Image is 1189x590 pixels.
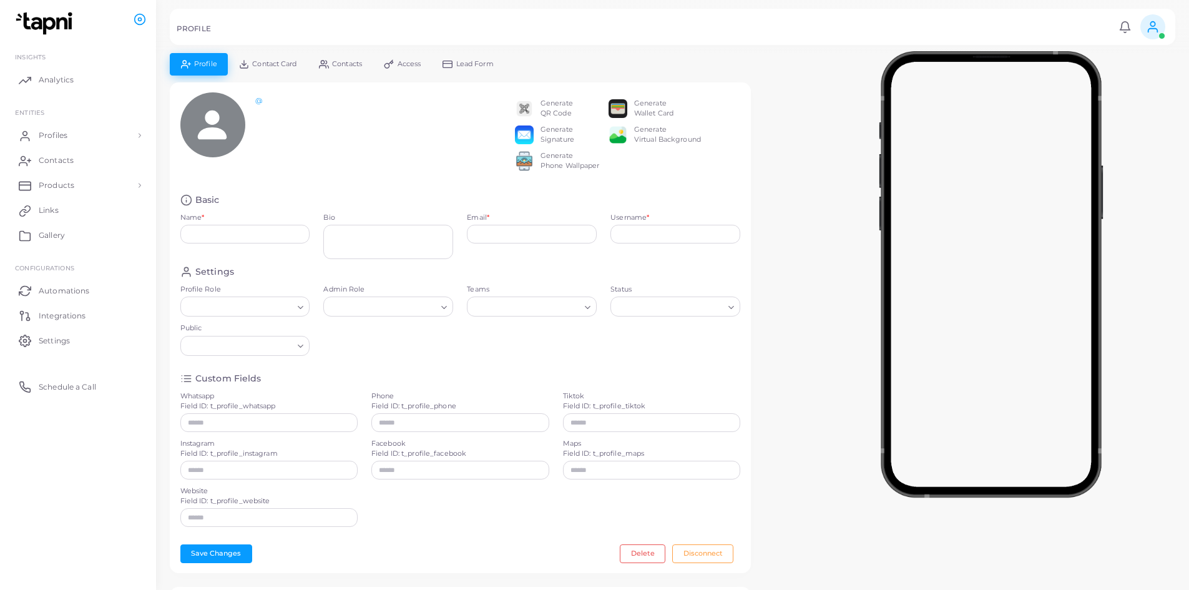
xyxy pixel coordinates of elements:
span: Contacts [39,155,74,166]
a: Links [9,198,147,223]
a: Gallery [9,223,147,248]
label: Whatsapp Field ID: t_profile_whatsapp [180,391,276,411]
label: Maps Field ID: t_profile_maps [563,439,645,459]
label: Website Field ID: t_profile_website [180,486,270,506]
label: Name [180,213,205,223]
a: @ [255,96,262,105]
h4: Settings [195,266,234,278]
div: Generate QR Code [541,99,573,119]
button: Delete [620,544,665,563]
img: logo [11,12,81,35]
label: Phone Field ID: t_profile_phone [371,391,456,411]
label: Profile Role [180,285,310,295]
span: Links [39,205,59,216]
a: Products [9,173,147,198]
input: Search for option [469,300,580,314]
span: Analytics [39,74,74,86]
label: Teams [467,285,597,295]
div: Generate Virtual Background [634,125,701,145]
label: Tiktok Field ID: t_profile_tiktok [563,391,646,411]
span: Integrations [39,310,86,322]
h4: Basic [195,194,220,206]
span: INSIGHTS [15,53,46,61]
label: Admin Role [323,285,453,295]
span: Schedule a Call [39,381,96,393]
span: Contacts [332,61,362,67]
span: Configurations [15,264,74,272]
label: Status [610,285,740,295]
div: Search for option [323,297,453,317]
img: e64e04433dee680bcc62d3a6779a8f701ecaf3be228fb80ea91b313d80e16e10.png [609,125,627,144]
label: Public [180,323,310,333]
input: Search for option [186,339,293,353]
a: Integrations [9,303,147,328]
div: Generate Phone Wallpaper [541,151,600,171]
label: Facebook Field ID: t_profile_facebook [371,439,466,459]
span: Profiles [39,130,67,141]
a: Profiles [9,123,147,148]
div: Search for option [467,297,597,317]
input: Search for option [616,300,723,314]
div: Generate Wallet Card [634,99,673,119]
label: Username [610,213,649,223]
span: ENTITIES [15,109,44,116]
img: apple-wallet.png [609,99,627,118]
img: phone-mock.b55596b7.png [879,51,1103,498]
label: Email [467,213,489,223]
label: Bio [323,213,453,223]
a: Schedule a Call [9,374,147,399]
button: Disconnect [672,544,733,563]
h4: Custom Fields [195,373,261,385]
div: Search for option [180,336,310,356]
span: Settings [39,335,70,347]
a: Settings [9,328,147,353]
span: Products [39,180,74,191]
span: Lead Form [456,61,494,67]
span: Contact Card [252,61,296,67]
a: Automations [9,278,147,303]
img: 522fc3d1c3555ff804a1a379a540d0107ed87845162a92721bf5e2ebbcc3ae6c.png [515,152,534,170]
div: Search for option [180,297,310,317]
label: Instagram Field ID: t_profile_instagram [180,439,278,459]
div: Generate Signature [541,125,574,145]
input: Search for option [186,300,293,314]
span: Automations [39,285,89,297]
div: Search for option [610,297,740,317]
a: Contacts [9,148,147,173]
span: Gallery [39,230,65,241]
input: Search for option [329,300,436,314]
a: Analytics [9,67,147,92]
img: qr2.png [515,99,534,118]
span: Profile [194,61,217,67]
span: Access [398,61,421,67]
h5: PROFILE [177,24,211,33]
button: Save Changes [180,544,252,563]
img: email.png [515,125,534,144]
